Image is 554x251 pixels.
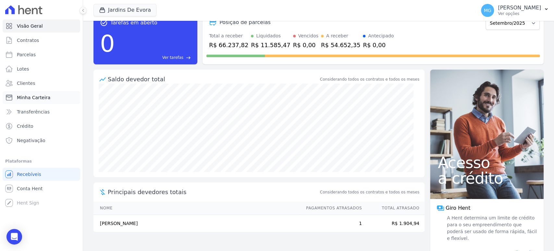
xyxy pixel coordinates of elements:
span: Giro Hent [446,204,470,212]
th: Nome [93,202,300,215]
a: Negativação [3,134,80,147]
td: R$ 1.904,94 [362,215,425,232]
span: Visão Geral [17,23,43,29]
td: 1 [300,215,362,232]
a: Visão Geral [3,20,80,33]
span: A Hent determina um limite de crédito para o seu empreendimento que poderá ser usado de forma ráp... [446,215,537,242]
div: Liquidados [256,33,281,39]
a: Crédito [3,120,80,133]
th: Total Atrasado [362,202,425,215]
div: Total a receber [209,33,248,39]
a: Ver tarefas east [117,55,191,60]
div: 0 [100,27,115,60]
a: Recebíveis [3,168,80,181]
span: Crédito [17,123,33,129]
button: MG [PERSON_NAME] Ver opções [476,1,554,20]
span: Minha Carteira [17,94,50,101]
td: [PERSON_NAME] [93,215,300,232]
div: R$ 0,00 [363,41,394,49]
div: Open Intercom Messenger [6,229,22,244]
span: Parcelas [17,51,36,58]
a: Lotes [3,62,80,75]
a: Conta Hent [3,182,80,195]
div: A receber [326,33,348,39]
span: Acesso [438,155,536,170]
span: Ver tarefas [162,55,183,60]
div: R$ 54.652,35 [321,41,360,49]
p: Ver opções [498,11,541,16]
span: MG [484,8,491,13]
div: Plataformas [5,157,78,165]
span: Contratos [17,37,39,44]
span: Clientes [17,80,35,86]
span: Negativação [17,137,45,144]
div: Vencidos [298,33,318,39]
div: R$ 0,00 [293,41,318,49]
div: R$ 11.585,47 [251,41,290,49]
a: Parcelas [3,48,80,61]
span: east [186,55,191,60]
span: Considerando todos os contratos e todos os meses [320,189,419,195]
a: Minha Carteira [3,91,80,104]
p: [PERSON_NAME] [498,5,541,11]
span: Conta Hent [17,185,43,192]
button: Jardins De Evora [93,4,156,16]
a: Clientes [3,77,80,90]
div: Saldo devedor total [108,75,319,84]
th: Pagamentos Atrasados [300,202,362,215]
span: Tarefas em aberto [110,19,157,27]
span: Lotes [17,66,29,72]
div: R$ 66.237,82 [209,41,248,49]
div: Posição de parcelas [219,19,271,26]
div: Considerando todos os contratos e todos os meses [320,76,419,82]
a: Contratos [3,34,80,47]
span: Transferências [17,109,50,115]
div: Antecipado [368,33,394,39]
span: Principais devedores totais [108,188,319,196]
span: task_alt [100,19,108,27]
span: a crédito [438,170,536,186]
a: Transferências [3,105,80,118]
span: Recebíveis [17,171,41,178]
